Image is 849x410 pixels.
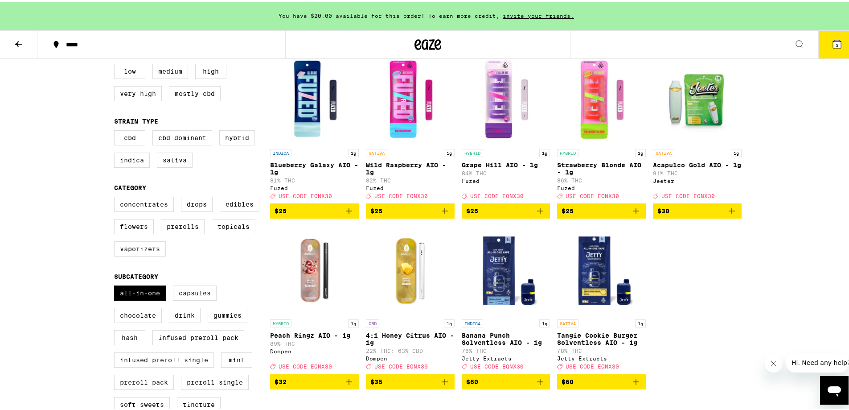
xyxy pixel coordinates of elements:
[114,151,150,166] label: Indica
[270,54,359,143] img: Fuzed - Blueberry Galaxy AIO - 1g
[500,11,577,17] span: invite your friends.
[653,176,742,182] div: Jeeter
[366,202,455,217] button: Add to bag
[462,354,550,360] div: Jetty Extracts
[557,346,646,352] p: 78% THC
[562,206,574,213] span: $25
[279,191,332,197] span: USE CODE EQNX30
[566,362,619,368] span: USE CODE EQNX30
[279,11,500,17] span: You have $20.00 available for this order! To earn more credit,
[270,176,359,182] p: 81% THC
[270,183,359,189] div: Fuzed
[275,377,287,384] span: $32
[470,362,524,368] span: USE CODE EQNX30
[152,128,212,144] label: CBD Dominant
[181,195,213,210] label: Drops
[219,128,255,144] label: Hybrid
[462,330,550,344] p: Banana Punch Solventless AIO - 1g
[173,284,217,299] label: Capsules
[657,206,669,213] span: $30
[220,195,259,210] label: Edibles
[786,351,849,371] iframe: Message from company
[366,330,455,344] p: 4:1 Honey Citrus AIO - 1g
[366,224,455,372] a: Open page for 4:1 Honey Citrus AIO - 1g from Dompen
[221,351,252,366] label: Mint
[566,191,619,197] span: USE CODE EQNX30
[114,116,158,123] legend: Strain Type
[270,202,359,217] button: Add to bag
[366,318,379,326] p: CBD
[270,373,359,388] button: Add to bag
[557,318,578,326] p: SATIVA
[661,191,715,197] span: USE CODE EQNX30
[466,206,478,213] span: $25
[462,373,550,388] button: Add to bag
[114,240,166,255] label: Vaporizers
[366,183,455,189] div: Fuzed
[270,330,359,337] p: Peach Ringz AIO - 1g
[635,147,646,155] p: 1g
[114,62,145,77] label: Low
[731,147,742,155] p: 1g
[374,362,428,368] span: USE CODE EQNX30
[208,306,247,321] label: Gummies
[366,176,455,182] p: 82% THC
[270,224,359,313] img: Dompen - Peach Ringz AIO - 1g
[462,346,550,352] p: 76% THC
[212,217,255,232] label: Topicals
[557,54,646,143] img: Fuzed - Strawberry Blonde AIO - 1g
[114,306,162,321] label: Chocolate
[444,147,455,155] p: 1g
[557,160,646,174] p: Strawberry Blonde AIO - 1g
[270,54,359,202] a: Open page for Blueberry Galaxy AIO - 1g from Fuzed
[114,128,145,144] label: CBD
[462,147,483,155] p: HYBRID
[279,362,332,368] span: USE CODE EQNX30
[157,151,193,166] label: Sativa
[366,54,455,202] a: Open page for Wild Raspberry AIO - 1g from Fuzed
[470,191,524,197] span: USE CODE EQNX30
[462,54,550,202] a: Open page for Grape Hill AIO - 1g from Fuzed
[444,318,455,326] p: 1g
[557,176,646,182] p: 86% THC
[462,54,550,143] img: Fuzed - Grape Hill AIO - 1g
[462,176,550,182] div: Fuzed
[169,84,221,99] label: Mostly CBD
[557,330,646,344] p: Tangie Cookie Burger Solventless AIO - 1g
[114,271,158,278] legend: Subcategory
[462,318,483,326] p: INDICA
[366,147,387,155] p: SATIVA
[836,41,838,46] span: 3
[557,373,646,388] button: Add to bag
[557,224,646,313] img: Jetty Extracts - Tangie Cookie Burger Solventless AIO - 1g
[275,206,287,213] span: $25
[653,202,742,217] button: Add to bag
[366,373,455,388] button: Add to bag
[348,318,359,326] p: 1g
[557,183,646,189] div: Fuzed
[366,346,455,352] p: 22% THC: 63% CBD
[152,62,188,77] label: Medium
[462,160,550,167] p: Grape Hill AIO - 1g
[653,169,742,174] p: 91% THC
[557,147,578,155] p: HYBRID
[161,217,205,232] label: Prerolls
[466,377,478,384] span: $60
[114,284,166,299] label: All-In-One
[557,202,646,217] button: Add to bag
[181,373,249,388] label: Preroll Single
[114,328,145,344] label: Hash
[562,377,574,384] span: $60
[653,54,742,143] img: Jeeter - Acapulco Gold AIO - 1g
[270,147,291,155] p: INDICA
[820,374,849,403] iframe: Button to launch messaging window
[374,191,428,197] span: USE CODE EQNX30
[653,160,742,167] p: Acapulco Gold AIO - 1g
[366,224,455,313] img: Dompen - 4:1 Honey Citrus AIO - 1g
[366,54,455,143] img: Fuzed - Wild Raspberry AIO - 1g
[114,84,162,99] label: Very High
[539,147,550,155] p: 1g
[114,373,174,388] label: Preroll Pack
[152,328,244,344] label: Infused Preroll Pack
[370,206,382,213] span: $25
